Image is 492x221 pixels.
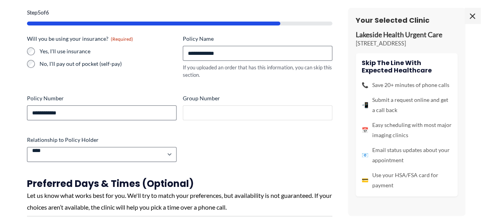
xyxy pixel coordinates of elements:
[362,170,452,190] li: Use your HSA/FSA card for payment
[362,95,452,115] li: Submit a request online and get a call back
[38,9,41,16] span: 5
[362,175,368,185] span: 💳
[46,9,49,16] span: 6
[362,145,452,165] li: Email status updates about your appointment
[362,80,452,90] li: Save 20+ minutes of phone calls
[27,94,177,102] label: Policy Number
[356,31,458,40] p: Lakeside Health Urgent Care
[362,120,452,140] li: Easy scheduling with most major imaging clinics
[362,100,368,110] span: 📲
[183,35,332,43] label: Policy Name
[362,150,368,160] span: 📧
[362,59,452,74] h4: Skip the line with Expected Healthcare
[27,10,332,15] p: Step of
[356,16,458,25] h3: Your Selected Clinic
[111,36,133,42] span: (Required)
[183,94,332,102] label: Group Number
[27,35,133,43] legend: Will you be using your insurance?
[465,8,480,24] span: ×
[356,40,458,47] p: [STREET_ADDRESS]
[362,125,368,135] span: 📅
[362,80,368,90] span: 📞
[27,136,177,144] label: Relationship to Policy Holder
[183,64,332,78] div: If you uploaded an order that has this information, you can skip this section.
[40,60,177,68] label: No, I'll pay out of pocket (self-pay)
[40,47,177,55] label: Yes, I'll use insurance
[27,178,332,190] h3: Preferred Days & Times (Optional)
[27,190,332,213] div: Let us know what works best for you. We'll try to match your preferences, but availability is not...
